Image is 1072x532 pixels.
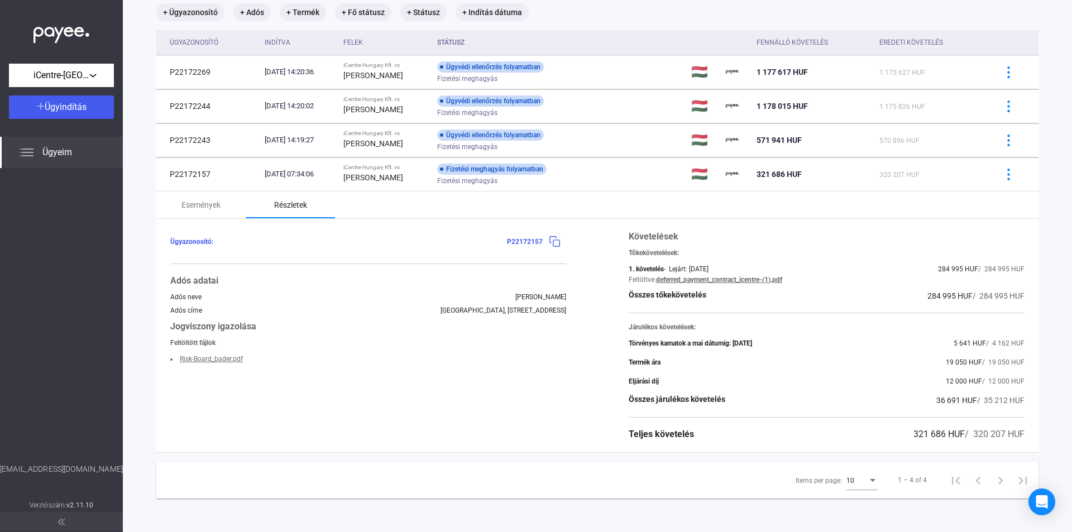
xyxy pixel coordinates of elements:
div: Jogviszony igazolása [170,320,566,333]
strong: [PERSON_NAME] [343,71,403,80]
img: payee-logo [726,167,739,181]
span: 36 691 HUF [936,396,977,405]
div: [DATE] 07:34:06 [265,169,334,180]
td: P22172243 [156,123,260,157]
span: 12 000 HUF [946,377,982,385]
div: Összes tőkekövetelés [629,289,706,303]
span: 1 175 826 HUF [879,103,925,111]
mat-select: Items per page: [846,473,878,487]
a: Risk-Board_bader.pdf [180,355,243,363]
button: more-blue [997,60,1020,84]
span: Ügyazonosító: [170,238,213,246]
mat-chip: + Ügyazonosító [156,3,224,21]
span: 1 178 015 HUF [757,102,808,111]
button: more-blue [997,162,1020,186]
div: 1 – 4 of 4 [898,473,927,487]
button: Last page [1012,469,1034,491]
button: Previous page [967,469,989,491]
img: more-blue [1003,169,1014,180]
span: Ügyeim [42,146,72,159]
mat-chip: + Adós [233,3,271,21]
span: 321 686 HUF [913,429,965,439]
div: [DATE] 14:20:02 [265,100,334,112]
span: P22172157 [507,238,543,246]
span: 321 686 HUF [757,170,802,179]
img: more-blue [1003,100,1014,112]
strong: v2.11.10 [66,501,93,509]
span: 5 641 HUF [954,339,986,347]
span: Fizetési meghagyás [437,106,497,119]
button: copy-blue [543,230,566,253]
div: Követelések [629,230,1025,243]
div: iCentre-Hungary Kft. vs [343,164,428,171]
div: Ügyazonosító [170,36,218,49]
strong: [PERSON_NAME] [343,105,403,114]
div: Összes járulékos követelés [629,394,725,407]
div: Eljárási díj [629,377,659,385]
div: Feltöltve: [629,276,656,284]
div: Feltöltött fájlok [170,339,566,347]
img: white-payee-white-dot.svg [33,21,89,44]
span: 570 896 HUF [879,137,920,145]
td: 🇭🇺 [687,55,722,89]
div: Felek [343,36,428,49]
strong: [PERSON_NAME] [343,139,403,148]
div: Adós címe [170,306,202,314]
div: Eredeti követelés [879,36,983,49]
button: First page [945,469,967,491]
button: more-blue [997,128,1020,152]
span: Fizetési meghagyás [437,140,497,154]
div: Ügyazonosító [170,36,256,49]
td: P22172157 [156,157,260,191]
div: Teljes követelés [629,428,694,441]
img: payee-logo [726,65,739,79]
span: 1 175 627 HUF [879,69,925,76]
div: Részletek [274,198,307,212]
span: 19 050 HUF [946,358,982,366]
div: 1. követelés [629,265,664,273]
img: list.svg [20,146,33,159]
th: Státusz [433,30,687,55]
span: Fizetési meghagyás [437,72,497,85]
span: / 4 162 HUF [986,339,1025,347]
div: iCentre-Hungary Kft. vs [343,62,428,69]
span: Ügyindítás [45,102,87,112]
span: / 12 000 HUF [982,377,1025,385]
div: Fizetési meghagyás folyamatban [437,164,547,175]
td: 🇭🇺 [687,89,722,123]
img: arrow-double-left-grey.svg [58,519,65,525]
div: Fennálló követelés [757,36,870,49]
span: / 19 050 HUF [982,358,1025,366]
div: Fennálló követelés [757,36,828,49]
div: iCentre-Hungary Kft. vs [343,130,428,137]
span: 284 995 HUF [938,265,978,273]
td: P22172269 [156,55,260,89]
div: Adós adatai [170,274,566,287]
div: [PERSON_NAME] [515,293,566,301]
div: Ügyvédi ellenőrzés folyamatban [437,61,544,73]
span: 1 177 617 HUF [757,68,808,76]
span: 320 207 HUF [879,171,920,179]
a: deferred_payment_contract_icentre-(1).pdf [656,276,782,284]
div: Indítva [265,36,334,49]
span: Fizetési meghagyás [437,174,497,188]
div: [DATE] 14:20:36 [265,66,334,78]
span: 10 [846,477,854,485]
div: iCentre-Hungary Kft. vs [343,96,428,103]
span: 284 995 HUF [927,291,973,300]
div: Tőkekövetelések: [629,249,1025,257]
span: / 35 212 HUF [977,396,1025,405]
div: Indítva [265,36,290,49]
div: Open Intercom Messenger [1028,488,1055,515]
span: / 284 995 HUF [978,265,1025,273]
img: copy-blue [549,236,561,247]
div: Ügyvédi ellenőrzés folyamatban [437,95,544,107]
div: Eredeti követelés [879,36,943,49]
div: Adós neve [170,293,202,301]
div: Items per page: [796,474,842,487]
mat-chip: + Termék [280,3,326,21]
button: Ügyindítás [9,95,114,119]
div: Termék ára [629,358,661,366]
td: P22172244 [156,89,260,123]
img: more-blue [1003,66,1014,78]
